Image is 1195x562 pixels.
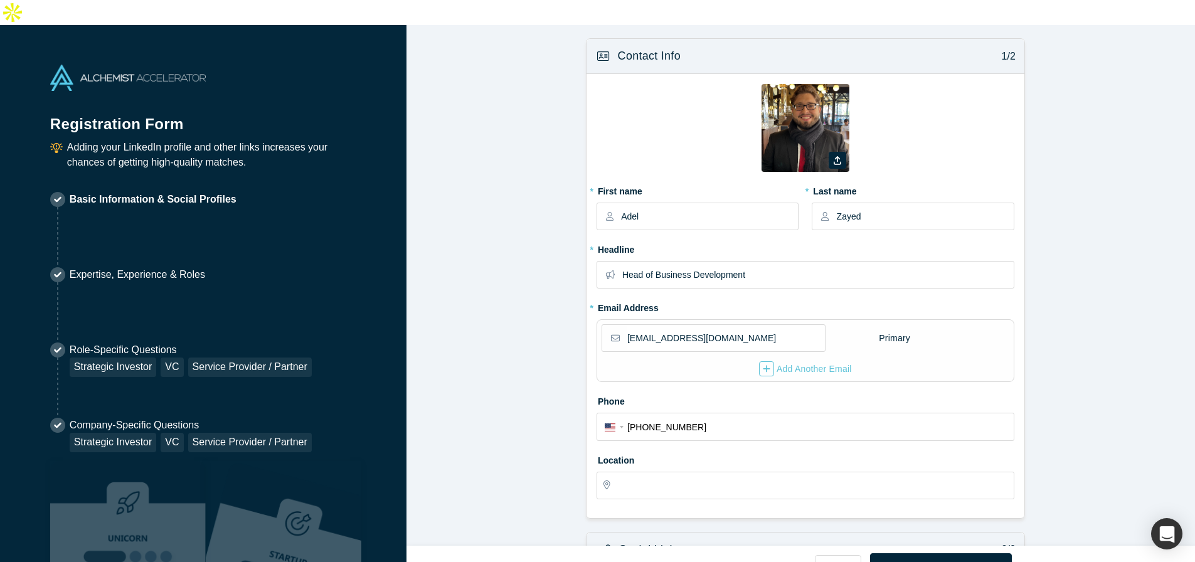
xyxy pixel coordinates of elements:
div: Primary [878,327,911,349]
div: Strategic Investor [70,358,157,377]
p: 1/2 [995,49,1016,64]
h3: Social Links [619,541,681,558]
label: Location [597,450,1014,467]
h3: Contact Info [618,48,681,65]
div: VC [161,358,183,377]
div: Add Another Email [759,361,852,376]
input: Partner, CEO [622,262,1013,288]
label: Headline [597,239,1014,257]
img: Profile user default [762,84,849,172]
div: VC [161,433,183,452]
div: Service Provider / Partner [188,433,312,452]
p: Expertise, Experience & Roles [70,267,205,282]
label: Last name [812,181,1014,198]
button: Add Another Email [758,361,852,377]
p: Company-Specific Questions [70,418,312,433]
img: Alchemist Accelerator Logo [50,65,206,91]
p: Basic Information & Social Profiles [70,192,236,207]
div: Strategic Investor [70,433,157,452]
label: Phone [597,391,1014,408]
p: 2/2 [995,542,1016,557]
h1: Registration Form [50,100,356,135]
label: First name [597,181,799,198]
p: Role-Specific Questions [70,342,312,358]
div: Service Provider / Partner [188,358,312,377]
p: Adding your LinkedIn profile and other links increases your chances of getting high-quality matches. [67,140,356,170]
label: Email Address [597,297,659,315]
